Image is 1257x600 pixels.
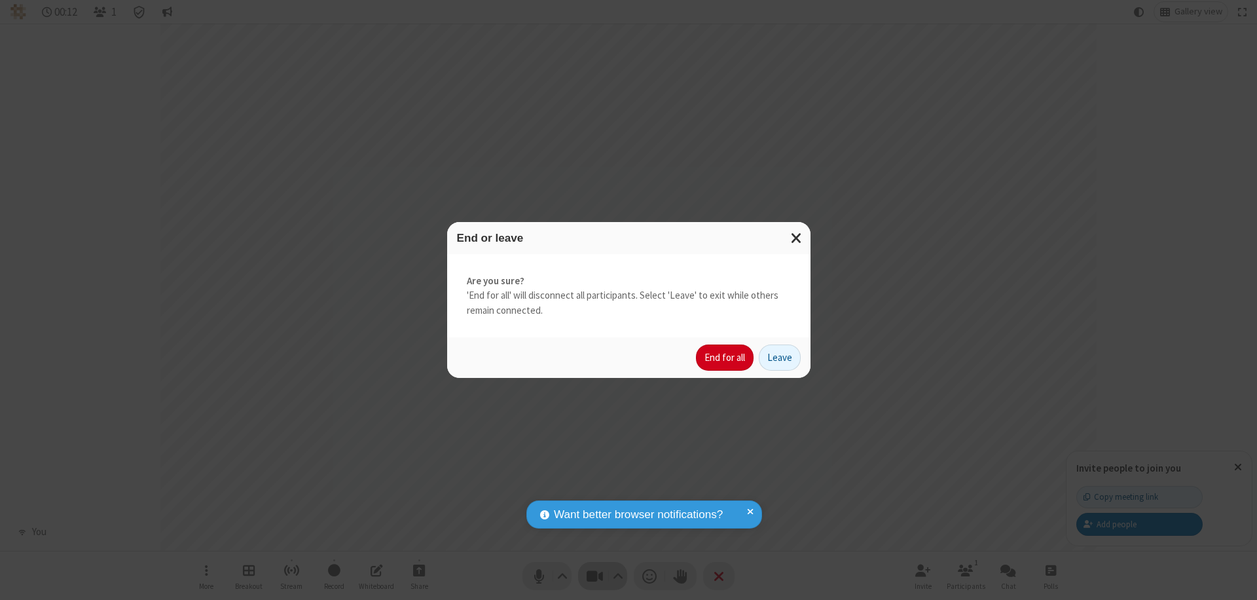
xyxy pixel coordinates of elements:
div: 'End for all' will disconnect all participants. Select 'Leave' to exit while others remain connec... [447,254,811,338]
button: End for all [696,345,754,371]
button: Close modal [783,222,811,254]
button: Leave [759,345,801,371]
h3: End or leave [457,232,801,244]
span: Want better browser notifications? [554,506,723,523]
strong: Are you sure? [467,274,791,289]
